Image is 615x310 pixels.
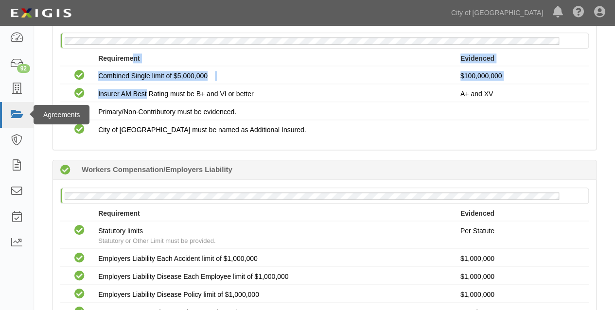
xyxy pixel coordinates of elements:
span: Combined Single limit of $5,000,000 [98,72,208,80]
i: Compliant [74,271,85,281]
i: Compliant [74,70,85,81]
div: 92 [17,64,30,73]
i: Compliant 23 days (since 08/13/2025) [60,165,70,175]
span: Primary/Non-Contributory must be evidenced. [98,108,236,116]
p: $1,000,000 [460,290,581,299]
strong: Evidenced [460,54,494,62]
i: Compliant [74,289,85,299]
span: Employers Liability Disease Policy limit of $1,000,000 [98,291,259,298]
span: City of [GEOGRAPHIC_DATA] must be named as Additional Insured. [98,126,306,134]
img: logo-5460c22ac91f19d4615b14bd174203de0afe785f0fc80cf4dbbc73dc1793850b.png [7,4,74,22]
span: Statutory limits [98,227,143,235]
span: Statutory or Other Limit must be provided. [98,237,215,244]
a: City of [GEOGRAPHIC_DATA] [446,3,548,22]
p: $1,000,000 [460,254,581,263]
i: Help Center - Complianz [573,7,584,18]
p: $100,000,000 [460,71,581,81]
strong: Evidenced [460,209,494,217]
i: Compliant [74,88,85,99]
i: Compliant [74,253,85,263]
div: Agreements [34,105,89,124]
p: Per Statute [460,226,581,236]
i: Compliant [74,124,85,135]
span: Employers Liability Each Accident limit of $1,000,000 [98,255,258,262]
i: Compliant [74,225,85,236]
b: Workers Compensation/Employers Liability [82,164,232,174]
strong: Requirement [98,209,140,217]
p: $1,000,000 [460,272,581,281]
strong: Requirement [98,54,140,62]
p: A+ and XV [460,89,581,99]
span: Insurer AM Best Rating must be B+ and VI or better [98,90,253,98]
span: Employers Liability Disease Each Employee limit of $1,000,000 [98,273,288,280]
